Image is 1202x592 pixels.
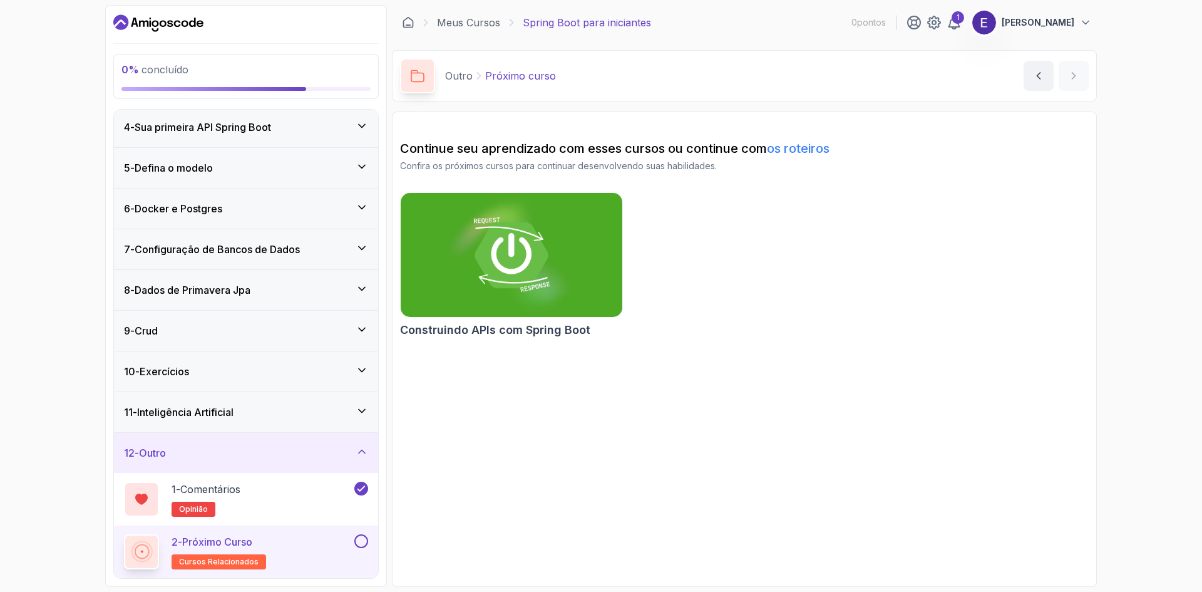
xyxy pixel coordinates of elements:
[182,536,252,548] font: Próximo Curso
[176,483,180,496] font: -
[135,121,271,133] font: Sua primeira API Spring Boot
[1059,61,1089,91] button: próximo conteúdo
[124,447,135,459] font: 12
[114,311,378,351] button: 9-Crud
[114,229,378,269] button: 7-Configuração de Bancos de Dados
[402,16,414,29] a: Painel
[445,70,473,82] font: Outro
[401,193,622,317] img: Construindo APIs com Spring Boot Card
[400,141,767,156] font: Continue seu aprendizado com esses cursos ou continue com
[857,17,886,28] font: pontos
[133,406,137,418] font: -
[130,121,135,133] font: -
[114,351,378,392] button: 10-Exercícios
[400,192,623,339] a: Construindo APIs com Spring Boot CardConstruindo APIs com Spring Boot
[124,325,130,337] font: 9
[972,11,996,34] img: imagem de perfil do usuário
[124,202,130,215] font: 6
[172,483,176,496] font: 1
[523,16,651,29] font: Spring Boot para iniciantes
[124,406,133,418] font: 11
[972,10,1092,35] button: imagem de perfil do usuário[PERSON_NAME]
[437,16,500,29] font: Meus Cursos
[140,365,189,378] font: Exercícios
[114,148,378,188] button: 5-Defina o modelo
[172,536,178,548] font: 2
[1002,17,1074,28] font: [PERSON_NAME]
[130,284,135,296] font: -
[135,284,250,296] font: Dados de Primavera Jpa
[179,504,208,514] font: opinião
[130,243,135,256] font: -
[114,107,378,147] button: 4-Sua primeira API Spring Boot
[767,141,830,156] a: os roteiros
[114,433,378,473] button: 12-Outro
[121,63,128,76] font: 0
[124,534,368,569] button: 2-Próximo Cursocursos relacionados
[400,323,590,336] font: Construindo APIs com Spring Boot
[180,483,240,496] font: Comentários
[137,406,234,418] font: Inteligência Artificial
[128,63,139,76] font: %
[957,13,960,22] font: 1
[124,243,130,256] font: 7
[135,162,213,174] font: Defina o modelo
[130,202,135,215] font: -
[124,162,130,174] font: 5
[851,17,857,28] font: 0
[1024,61,1054,91] button: conteúdo anterior
[437,15,500,30] a: Meus Cursos
[400,160,717,171] font: Confira os próximos cursos para continuar desenvolvendo suas habilidades.
[178,536,182,548] font: -
[124,121,130,133] font: 4
[485,70,556,82] font: Próximo curso
[113,13,203,33] a: Painel
[179,557,259,566] font: cursos relacionados
[130,325,135,337] font: -
[135,365,140,378] font: -
[114,189,378,229] button: 6-Docker e Postgres
[135,202,222,215] font: Docker e Postgres
[135,325,158,337] font: Crud
[114,392,378,432] button: 11-Inteligência Artificial
[135,447,139,459] font: -
[124,365,135,378] font: 10
[114,270,378,310] button: 8-Dados de Primavera Jpa
[135,243,300,256] font: Configuração de Bancos de Dados
[141,63,188,76] font: concluído
[124,284,130,296] font: 8
[947,15,962,30] a: 1
[130,162,135,174] font: -
[124,482,368,517] button: 1-Comentáriosopinião
[139,447,166,459] font: Outro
